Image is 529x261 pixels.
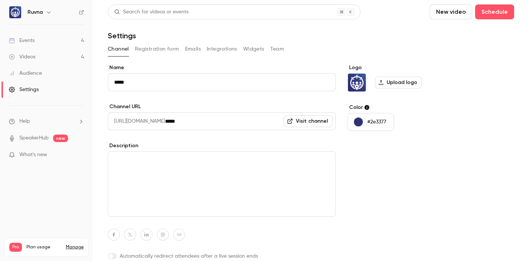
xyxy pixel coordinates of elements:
div: Search for videos or events [114,8,188,16]
button: Schedule [475,4,514,19]
button: Channel [108,43,129,55]
div: Events [9,37,35,44]
span: [URL][DOMAIN_NAME] [108,112,165,130]
h6: Ruvna [28,9,43,16]
span: What's new [19,151,47,159]
label: Logo [348,64,462,71]
button: #2e3377 [348,113,394,131]
span: Pro [9,243,22,252]
span: Help [19,117,30,125]
h1: Settings [108,31,136,40]
button: Widgets [243,43,264,55]
a: Manage [66,244,84,250]
img: Ruvna [348,74,366,91]
li: help-dropdown-opener [9,117,84,125]
label: Upload logo [375,77,422,88]
span: new [53,135,68,142]
a: SpeakerHub [19,134,49,142]
p: #2e3377 [367,118,386,126]
div: Settings [9,86,39,93]
span: Plan usage [26,244,61,250]
button: Emails [185,43,201,55]
label: Automatically redirect attendees after a live session ends [108,252,336,260]
label: Name [108,64,336,71]
button: Team [270,43,284,55]
button: Registration form [135,43,179,55]
button: New video [430,4,472,19]
label: Description [108,142,336,149]
img: Ruvna [9,6,21,18]
iframe: Noticeable Trigger [75,152,84,158]
button: Integrations [207,43,237,55]
a: Visit channel [284,115,333,127]
div: Audience [9,70,42,77]
label: Channel URL [108,103,336,110]
div: Videos [9,53,35,61]
label: Color [348,104,462,111]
